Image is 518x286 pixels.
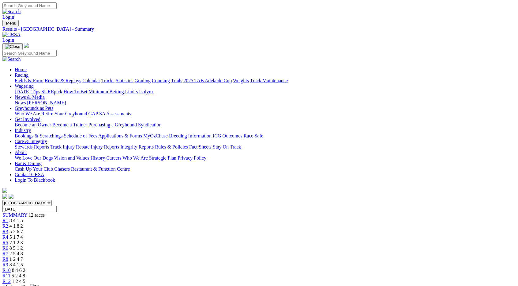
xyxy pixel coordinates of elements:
[2,37,14,43] a: Login
[169,133,212,138] a: Breeding Information
[15,150,27,155] a: About
[15,89,516,95] div: Wagering
[2,2,57,9] input: Search
[15,111,516,117] div: Greyhounds as Pets
[9,218,23,223] span: 8 4 1 5
[54,166,130,172] a: Chasers Restaurant & Function Centre
[15,172,44,177] a: Contact GRSA
[15,139,47,144] a: Care & Integrity
[189,144,212,149] a: Fact Sheets
[9,251,23,256] span: 2 5 4 8
[82,78,100,83] a: Calendar
[27,100,66,105] a: [PERSON_NAME]
[135,78,151,83] a: Grading
[2,223,8,229] a: R2
[15,155,516,161] div: About
[2,194,7,199] img: facebook.svg
[101,78,114,83] a: Tracks
[2,251,8,256] a: R7
[15,89,40,94] a: [DATE] Tips
[88,122,137,127] a: Purchasing a Greyhound
[52,122,87,127] a: Become a Trainer
[138,122,161,127] a: Syndication
[2,20,19,26] button: Toggle navigation
[2,218,8,223] span: R1
[64,133,97,138] a: Schedule of Fees
[15,133,516,139] div: Industry
[2,9,21,14] img: Search
[15,72,28,78] a: Racing
[106,155,121,160] a: Careers
[12,279,25,284] span: 1 2 4 5
[2,206,57,212] input: Select date
[171,78,182,83] a: Trials
[139,89,154,94] a: Isolynx
[15,106,53,111] a: Greyhounds as Pets
[15,155,53,160] a: We Love Our Dogs
[2,212,27,218] span: SUMMARY
[9,234,23,240] span: 5 1 7 4
[233,78,249,83] a: Weights
[2,229,8,234] span: R3
[45,78,81,83] a: Results & Replays
[2,56,21,62] img: Search
[88,111,131,116] a: GAP SA Assessments
[2,14,14,20] a: Login
[250,78,288,83] a: Track Maintenance
[9,229,23,234] span: 5 2 6 7
[15,128,31,133] a: Industry
[152,78,170,83] a: Coursing
[2,234,8,240] a: R4
[15,100,26,105] a: News
[88,89,138,94] a: Minimum Betting Limits
[122,155,148,160] a: Who We Are
[15,122,51,127] a: Become an Owner
[2,279,11,284] a: R12
[15,133,62,138] a: Bookings & Scratchings
[143,133,168,138] a: MyOzChase
[2,245,8,251] a: R6
[9,194,13,199] img: twitter.svg
[2,26,516,32] a: Results - [GEOGRAPHIC_DATA] - Summary
[2,273,10,278] a: R11
[183,78,232,83] a: 2025 TAB Adelaide Cup
[15,95,45,100] a: News & Media
[15,166,516,172] div: Bar & Dining
[15,100,516,106] div: News & Media
[2,257,8,262] a: R8
[2,268,11,273] span: R10
[41,111,87,116] a: Retire Your Greyhound
[243,133,263,138] a: Race Safe
[9,257,23,262] span: 1 2 4 7
[15,111,40,116] a: Who We Are
[15,144,49,149] a: Stewards Reports
[12,273,25,278] span: 5 2 4 8
[90,155,105,160] a: History
[155,144,188,149] a: Rules & Policies
[12,268,25,273] span: 8 4 6 2
[54,155,89,160] a: Vision and Values
[9,245,23,251] span: 8 5 1 2
[9,223,23,229] span: 4 1 8 2
[15,122,516,128] div: Get Involved
[213,133,242,138] a: ICG Outcomes
[24,43,29,48] img: logo-grsa-white.png
[213,144,241,149] a: Stay On Track
[15,177,55,183] a: Login To Blackbook
[116,78,133,83] a: Statistics
[98,133,142,138] a: Applications & Forms
[178,155,206,160] a: Privacy Policy
[2,240,8,245] a: R5
[2,188,7,193] img: logo-grsa-white.png
[2,262,8,267] a: R9
[91,144,119,149] a: Injury Reports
